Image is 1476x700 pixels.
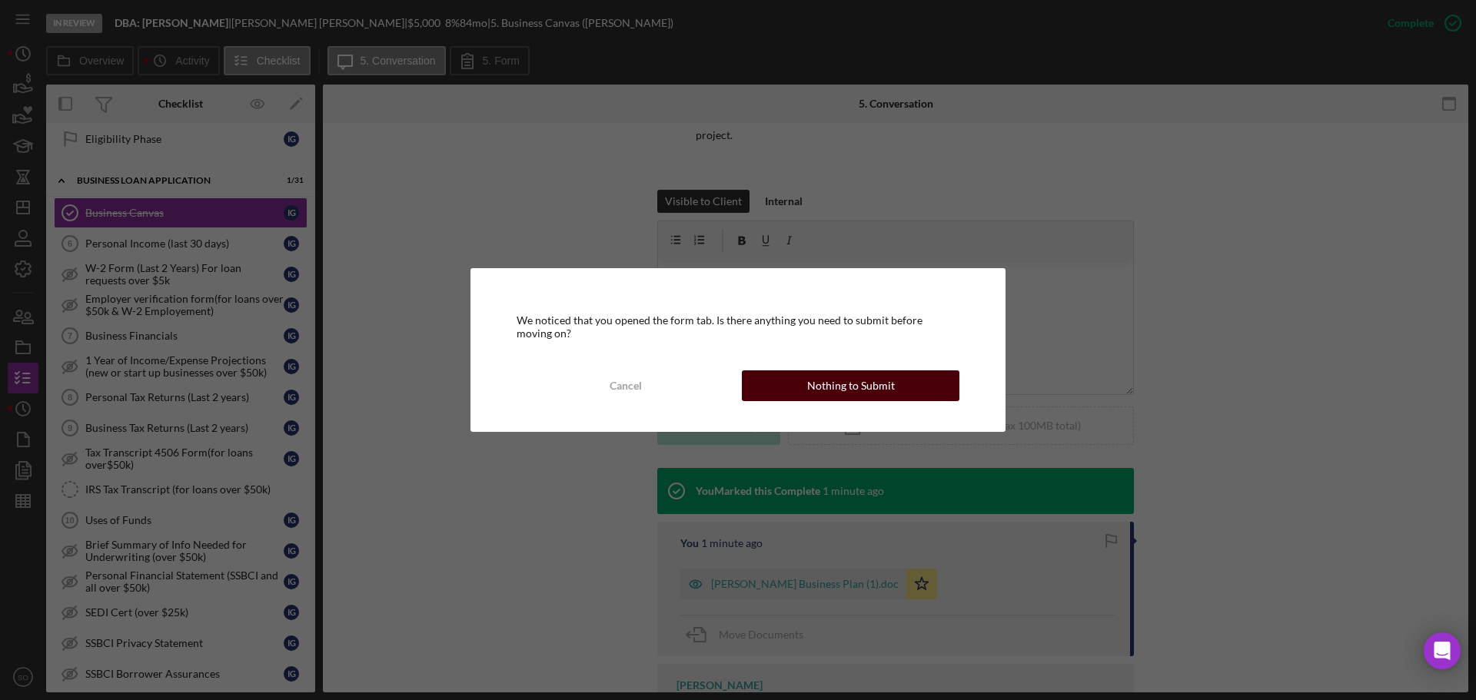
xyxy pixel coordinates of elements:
[1424,632,1461,669] div: Open Intercom Messenger
[807,370,895,401] div: Nothing to Submit
[742,370,959,401] button: Nothing to Submit
[517,314,959,339] div: We noticed that you opened the form tab. Is there anything you need to submit before moving on?
[610,370,642,401] div: Cancel
[517,370,734,401] button: Cancel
